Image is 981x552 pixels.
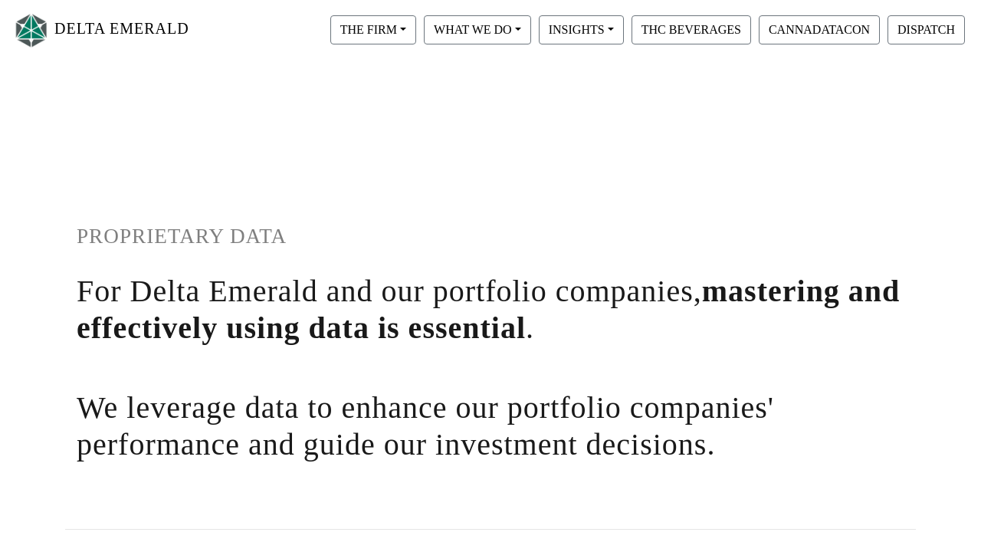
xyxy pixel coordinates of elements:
[77,273,904,347] h1: For Delta Emerald and our portfolio companies, .
[77,224,904,249] h1: PROPRIETARY DATA
[884,22,969,35] a: DISPATCH
[628,22,755,35] a: THC BEVERAGES
[12,10,51,51] img: Logo
[330,15,416,44] button: THE FIRM
[77,389,904,463] h1: We leverage data to enhance our portfolio companies' performance and guide our investment decisions.
[424,15,531,44] button: WHAT WE DO
[759,15,880,44] button: CANNADATACON
[539,15,624,44] button: INSIGHTS
[887,15,965,44] button: DISPATCH
[12,6,189,54] a: DELTA EMERALD
[632,15,751,44] button: THC BEVERAGES
[755,22,884,35] a: CANNADATACON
